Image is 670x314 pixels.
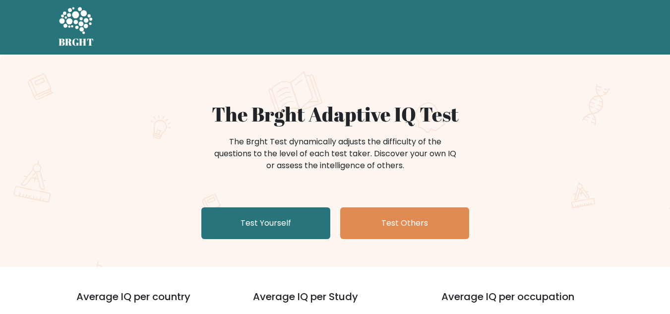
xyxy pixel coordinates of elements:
[211,136,459,172] div: The Brght Test dynamically adjusts the difficulty of the questions to the level of each test take...
[59,4,94,51] a: BRGHT
[340,207,469,239] a: Test Others
[93,102,577,126] h1: The Brght Adaptive IQ Test
[59,36,94,48] h5: BRGHT
[201,207,330,239] a: Test Yourself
